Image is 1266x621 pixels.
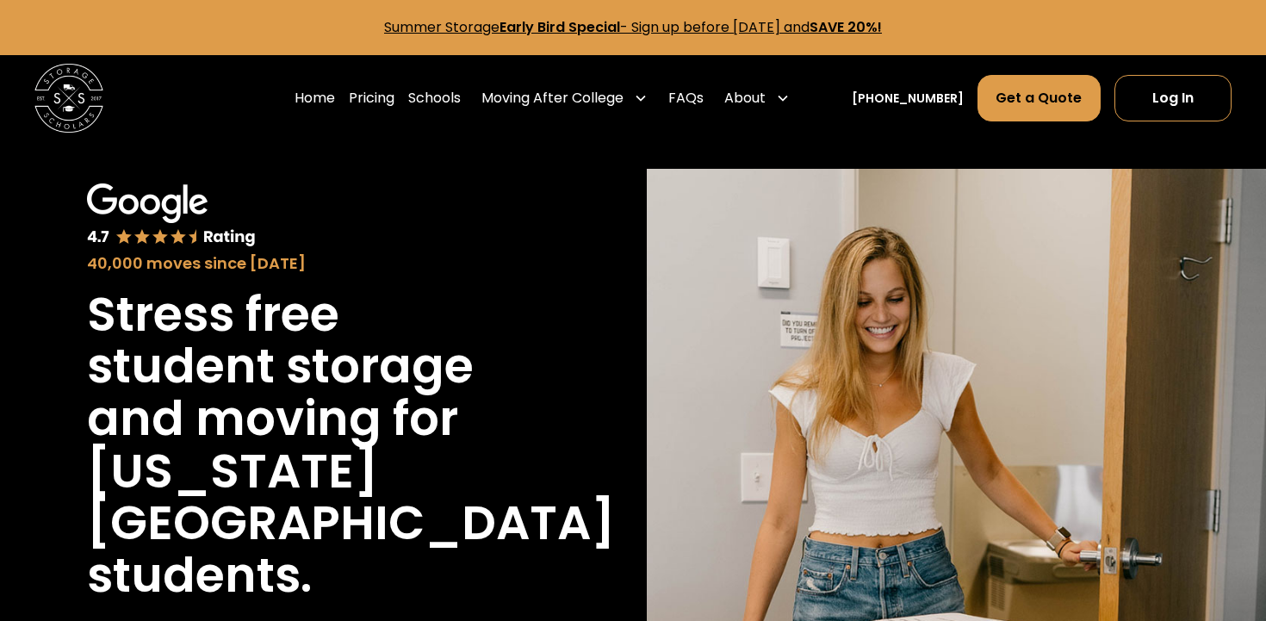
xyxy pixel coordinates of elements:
[349,74,394,122] a: Pricing
[87,550,312,602] h1: students.
[852,90,964,108] a: [PHONE_NUMBER]
[1114,75,1232,121] a: Log In
[475,74,655,122] div: Moving After College
[717,74,797,122] div: About
[295,74,335,122] a: Home
[87,445,615,550] h1: [US_STATE][GEOGRAPHIC_DATA]
[724,88,766,109] div: About
[481,88,624,109] div: Moving After College
[500,17,620,37] strong: Early Bird Special
[408,74,461,122] a: Schools
[87,252,533,275] div: 40,000 moves since [DATE]
[668,74,704,122] a: FAQs
[34,64,103,133] img: Storage Scholars main logo
[87,183,257,248] img: Google 4.7 star rating
[384,17,882,37] a: Summer StorageEarly Bird Special- Sign up before [DATE] andSAVE 20%!
[87,289,533,445] h1: Stress free student storage and moving for
[977,75,1100,121] a: Get a Quote
[810,17,882,37] strong: SAVE 20%!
